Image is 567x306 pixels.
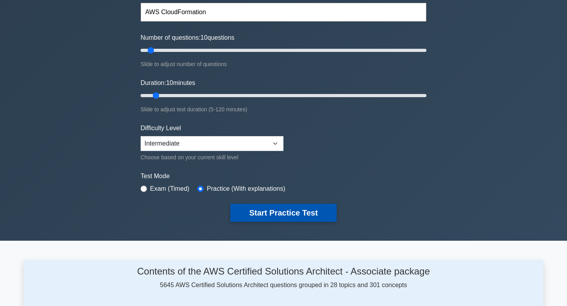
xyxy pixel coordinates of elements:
h4: Contents of the AWS Certified Solutions Architect - Associate package [98,266,469,277]
label: Duration: minutes [141,78,195,88]
label: Number of questions: questions [141,33,234,42]
div: 5645 AWS Certified Solutions Architect questions grouped in 28 topics and 301 concepts [98,266,469,290]
button: Start Practice Test [230,204,337,222]
span: 10 [166,79,173,86]
label: Exam (Timed) [150,184,189,194]
div: Choose based on your current skill level [141,153,283,162]
label: Difficulty Level [141,124,181,133]
div: Slide to adjust number of questions [141,59,426,69]
div: Slide to adjust test duration (5-120 minutes) [141,105,426,114]
label: Practice (With explanations) [207,184,285,194]
label: Test Mode [141,171,426,181]
input: Start typing to filter on topic or concept... [141,3,426,22]
span: 10 [200,34,208,41]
